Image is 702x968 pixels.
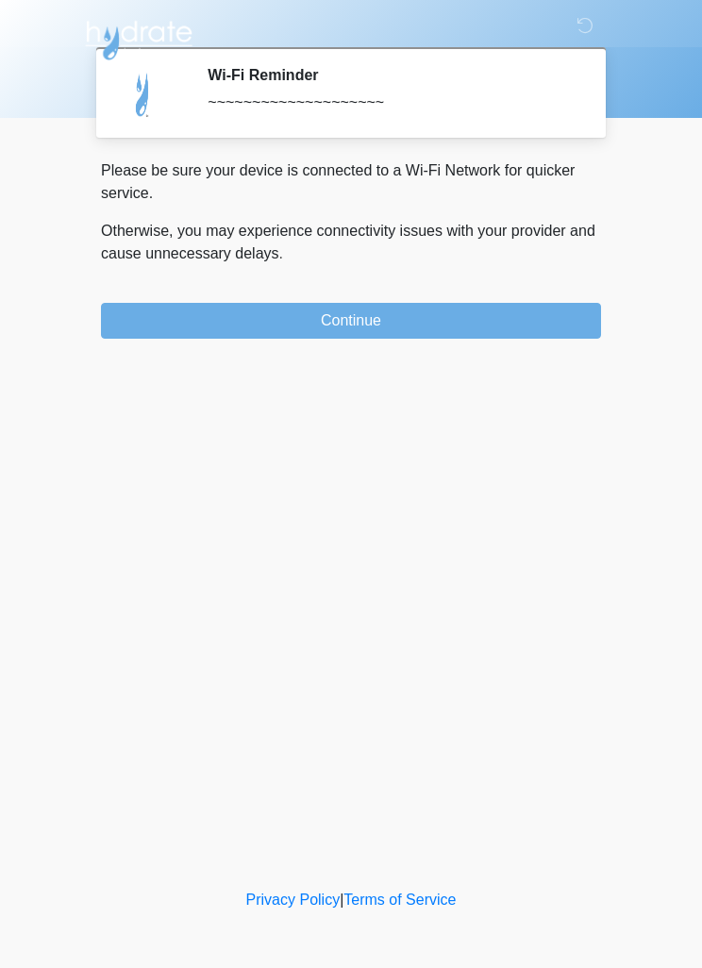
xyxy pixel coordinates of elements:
[208,92,573,114] div: ~~~~~~~~~~~~~~~~~~~~
[101,220,601,265] p: Otherwise, you may experience connectivity issues with your provider and cause unnecessary delays
[279,245,283,261] span: .
[340,892,343,908] a: |
[343,892,456,908] a: Terms of Service
[101,159,601,205] p: Please be sure your device is connected to a Wi-Fi Network for quicker service.
[101,303,601,339] button: Continue
[115,66,172,123] img: Agent Avatar
[82,14,195,61] img: Hydrate IV Bar - Scottsdale Logo
[246,892,341,908] a: Privacy Policy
